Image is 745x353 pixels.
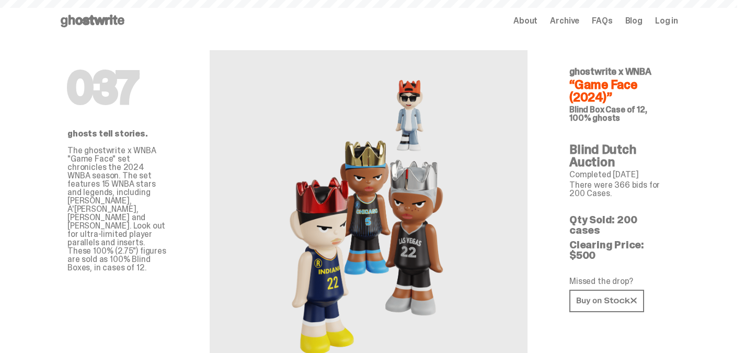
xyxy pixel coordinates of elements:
p: The ghostwrite x WNBA "Game Face" set chronicles the 2024 WNBA season. The set features 15 WNBA s... [67,146,168,272]
h4: Blind Dutch Auction [569,143,670,168]
h1: 037 [67,67,168,109]
a: Archive [550,17,579,25]
a: About [513,17,537,25]
h4: “Game Face (2024)” [569,78,670,104]
p: Qty Sold: 200 cases [569,214,670,235]
a: FAQs [592,17,612,25]
span: Blind Box [569,104,604,115]
a: Blog [625,17,643,25]
span: Case of 12, 100% ghosts [569,104,647,123]
p: Completed [DATE] [569,170,670,179]
p: Missed the drop? [569,277,670,286]
a: Log in [655,17,678,25]
p: ghosts tell stories. [67,130,168,138]
p: Clearing Price: $500 [569,240,670,260]
p: There were 366 bids for 200 Cases. [569,181,670,198]
span: ghostwrite x WNBA [569,65,651,78]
